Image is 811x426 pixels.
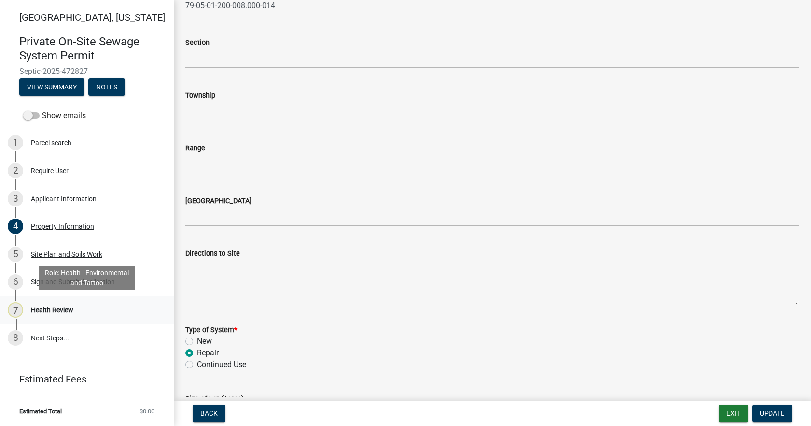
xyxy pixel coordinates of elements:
[39,266,135,290] div: Role: Health - Environmental and Tattoo
[19,84,84,91] wm-modal-confirm: Summary
[752,405,792,422] button: Update
[31,279,115,285] div: Sign and Submit Application
[200,410,218,417] span: Back
[185,92,215,99] label: Township
[719,405,748,422] button: Exit
[31,195,97,202] div: Applicant Information
[31,223,94,230] div: Property Information
[760,410,784,417] span: Update
[185,198,252,205] label: [GEOGRAPHIC_DATA]
[23,110,86,121] label: Show emails
[8,247,23,262] div: 5
[8,163,23,178] div: 2
[8,330,23,346] div: 8
[8,135,23,150] div: 1
[88,84,125,91] wm-modal-confirm: Notes
[19,35,166,63] h4: Private On-Site Sewage System Permit
[197,336,212,347] label: New
[31,139,71,146] div: Parcel search
[19,12,165,23] span: [GEOGRAPHIC_DATA], [US_STATE]
[185,250,240,257] label: Directions to Site
[8,191,23,206] div: 3
[88,78,125,96] button: Notes
[19,78,84,96] button: View Summary
[197,347,219,359] label: Repair
[140,408,154,414] span: $0.00
[8,274,23,290] div: 6
[193,405,225,422] button: Back
[185,145,205,152] label: Range
[197,359,246,370] label: Continued Use
[185,396,244,402] label: Size of Lot (Acres)
[31,167,69,174] div: Require User
[31,251,102,258] div: Site Plan and Soils Work
[8,219,23,234] div: 4
[19,67,154,76] span: Septic-2025-472827
[8,302,23,318] div: 7
[185,327,237,334] label: Type of System
[185,40,210,46] label: Section
[8,369,158,389] a: Estimated Fees
[31,307,73,313] div: Health Review
[19,408,62,414] span: Estimated Total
